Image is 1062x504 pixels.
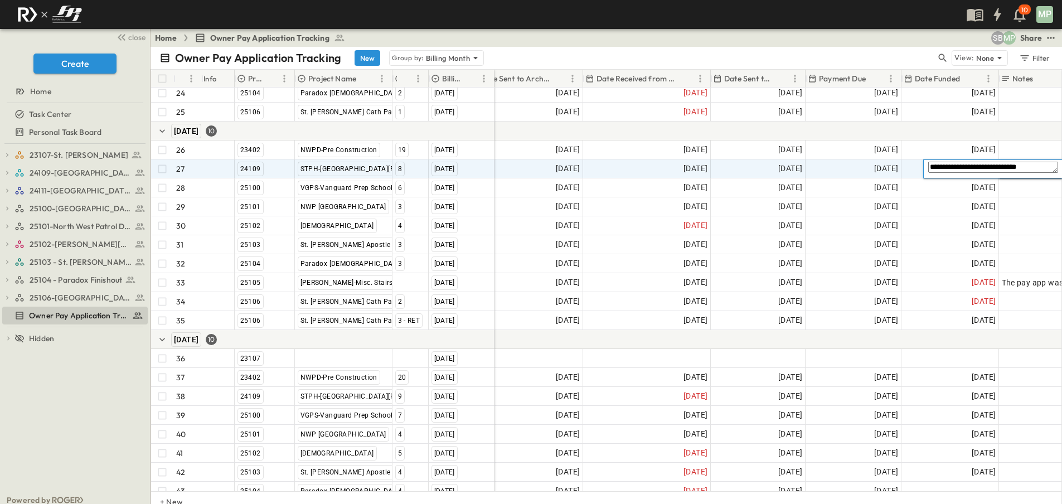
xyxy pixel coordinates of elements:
[434,487,455,495] span: [DATE]
[991,31,1005,45] div: Sterling Barnett (sterling@fpibuilders.com)
[240,184,261,192] span: 25100
[355,50,380,66] button: New
[556,181,580,194] span: [DATE]
[29,127,101,138] span: Personal Task Board
[778,86,802,99] span: [DATE]
[398,449,402,457] span: 5
[2,217,148,235] div: 25101-North West Patrol Divisiontest
[112,29,148,45] button: close
[203,63,217,94] div: Info
[33,54,117,74] button: Create
[300,392,442,400] span: STPH-[GEOGRAPHIC_DATA][PERSON_NAME]
[2,307,148,324] div: Owner Pay Application Trackingtest
[308,73,356,84] p: Project Name
[30,149,128,161] span: 23107-St. [PERSON_NAME]
[176,429,186,440] p: 40
[240,374,261,381] span: 23402
[300,487,465,495] span: Paradox [DEMOGRAPHIC_DATA] Balcony Finish Out
[300,317,421,324] span: St. [PERSON_NAME] Cath Parking Lot
[868,72,880,85] button: Sort
[30,292,132,303] span: 25106-St. Andrews Parking Lot
[398,241,402,249] span: 3
[778,314,802,327] span: [DATE]
[972,409,996,421] span: [DATE]
[2,308,146,323] a: Owner Pay Application Tracking
[434,298,455,306] span: [DATE]
[240,89,261,97] span: 25104
[778,390,802,403] span: [DATE]
[556,466,580,478] span: [DATE]
[1020,32,1042,43] div: Share
[962,72,974,85] button: Sort
[874,484,898,497] span: [DATE]
[972,390,996,403] span: [DATE]
[724,73,774,84] p: Date Sent to Owner
[434,374,455,381] span: [DATE]
[240,146,261,154] span: 23402
[240,430,261,438] span: 25101
[972,314,996,327] span: [DATE]
[300,449,374,457] span: [DEMOGRAPHIC_DATA]
[434,411,455,419] span: [DATE]
[240,392,261,400] span: 24109
[434,165,455,173] span: [DATE]
[29,310,128,321] span: Owner Pay Application Tracking
[399,72,411,85] button: Sort
[398,89,402,97] span: 2
[176,467,185,478] p: 42
[14,254,146,270] a: 25103 - St. [PERSON_NAME] Phase 2
[972,428,996,440] span: [DATE]
[300,165,442,173] span: STPH-[GEOGRAPHIC_DATA][PERSON_NAME]
[300,374,377,381] span: NWPD-Pre Construction
[240,108,261,116] span: 25106
[2,84,146,99] a: Home
[398,108,402,116] span: 1
[788,72,802,85] button: Menu
[1044,31,1058,45] button: test
[426,52,470,64] p: Billing Month
[874,428,898,440] span: [DATE]
[819,73,866,84] p: Payment Due
[434,184,455,192] span: [DATE]
[778,409,802,421] span: [DATE]
[874,162,898,175] span: [DATE]
[556,371,580,384] span: [DATE]
[30,167,132,178] span: 24109-St. Teresa of Calcutta Parish Hall
[874,409,898,421] span: [DATE]
[972,371,996,384] span: [DATE]
[778,484,802,497] span: [DATE]
[972,276,996,289] span: [DATE]
[175,50,341,66] p: Owner Pay Application Tracking
[778,447,802,459] span: [DATE]
[240,241,261,249] span: 25103
[1035,72,1048,85] button: Sort
[240,165,261,173] span: 24109
[778,162,802,175] span: [DATE]
[683,466,707,478] span: [DATE]
[176,315,185,326] p: 35
[14,219,146,234] a: 25101-North West Patrol Division
[155,32,352,43] nav: breadcrumbs
[1002,31,1016,45] div: Monica Pruteanu (mpruteanu@fpibuilders.com)
[778,181,802,194] span: [DATE]
[778,143,802,156] span: [DATE]
[442,73,463,84] p: Billing Month
[398,222,402,230] span: 4
[683,200,707,213] span: [DATE]
[434,317,455,324] span: [DATE]
[176,448,183,459] p: 41
[201,70,235,88] div: Info
[556,447,580,459] span: [DATE]
[240,411,261,419] span: 25100
[556,409,580,421] span: [DATE]
[874,466,898,478] span: [DATE]
[683,257,707,270] span: [DATE]
[411,72,425,85] button: Menu
[972,466,996,478] span: [DATE]
[434,392,455,400] span: [DATE]
[2,164,148,182] div: 24109-St. Teresa of Calcutta Parish Halltest
[556,86,580,99] span: [DATE]
[683,314,707,327] span: [DATE]
[556,428,580,440] span: [DATE]
[434,203,455,211] span: [DATE]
